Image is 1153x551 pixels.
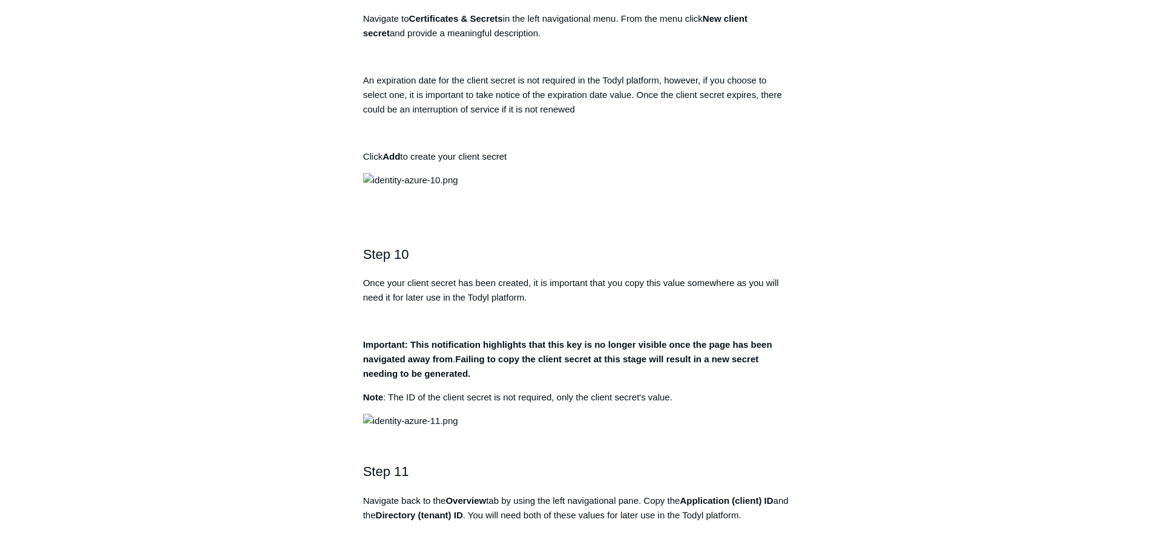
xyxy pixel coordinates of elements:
[680,495,773,506] strong: Application (client) ID
[363,354,759,379] strong: Failing to copy the client secret at this stage will result in a new secret needing to be generated.
[363,392,383,402] strong: Note
[363,339,772,364] strong: Important: This notification highlights that this key is no longer visible once the page has been...
[363,13,747,38] strong: New client secret
[363,244,790,265] h2: Step 10
[363,494,790,523] p: Navigate back to the tab by using the left navigational pane. Copy the and the . You will need bo...
[363,390,790,405] p: : The ID of the client secret is not required, only the client secret's value.
[363,414,458,428] img: identity-azure-11.png
[363,149,790,164] p: Click to create your client secret
[376,510,463,520] strong: Directory (tenant) ID
[363,276,790,305] p: Once your client secret has been created, it is important that you copy this value somewhere as y...
[383,151,400,161] strong: Add
[363,11,790,41] p: Navigate to in the left navigational menu. From the menu click and provide a meaningful description.
[363,73,790,117] p: An expiration date for the client secret is not required in the Todyl platform, however, if you c...
[363,337,790,381] p: .
[363,173,458,187] img: identity-azure-10.png
[363,461,790,482] h2: Step 11
[445,495,486,506] strong: Overview
[409,13,503,24] strong: Certificates & Secrets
